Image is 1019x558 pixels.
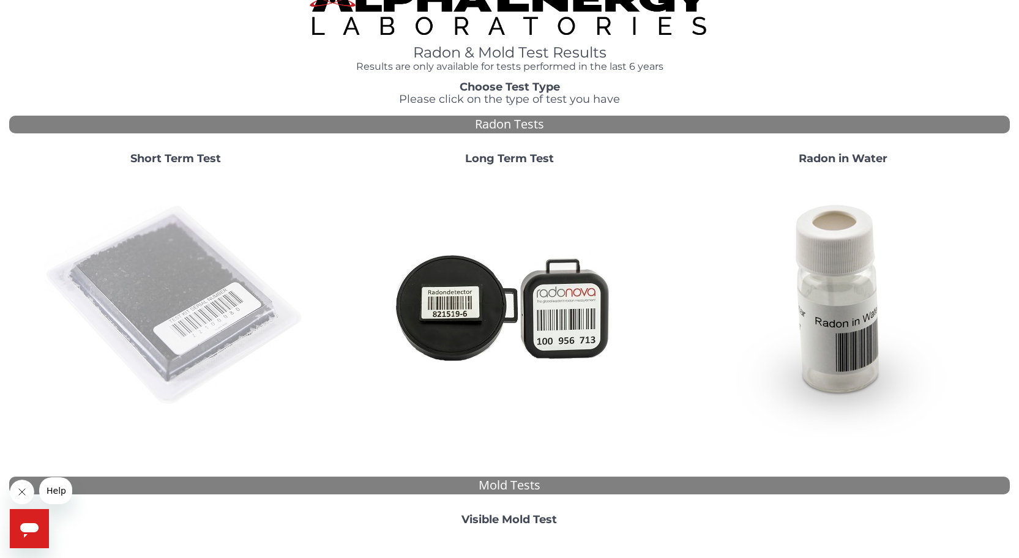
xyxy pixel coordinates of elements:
iframe: Button to launch messaging window [10,509,49,548]
strong: Long Term Test [465,152,554,165]
span: Please click on the type of test you have [399,92,620,106]
h1: Radon & Mold Test Results [310,45,710,61]
img: RadoninWater.jpg [711,174,974,437]
div: Mold Tests [9,477,1010,494]
iframe: Message from company [39,477,72,504]
h4: Results are only available for tests performed in the last 6 years [310,61,710,72]
strong: Choose Test Type [460,80,560,94]
img: Radtrak2vsRadtrak3.jpg [378,174,641,437]
div: Radon Tests [9,116,1010,133]
strong: Visible Mold Test [461,513,557,526]
strong: Radon in Water [799,152,887,165]
img: ShortTerm.jpg [44,174,307,437]
strong: Short Term Test [130,152,221,165]
iframe: Close message [10,480,34,504]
